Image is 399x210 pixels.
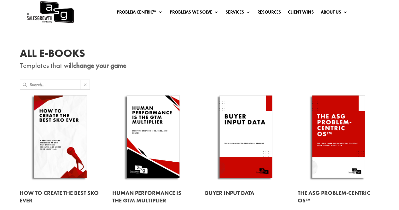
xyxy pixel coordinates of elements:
[30,80,80,89] input: Search...
[257,10,281,17] a: Resources
[20,48,379,62] h1: All E-Books
[73,61,126,70] strong: change your game
[321,10,348,17] a: About Us
[288,10,314,17] a: Client Wins
[117,10,163,17] a: Problem Centric™
[170,10,219,17] a: Problems We Solve
[20,62,379,69] p: Templates that will
[226,10,250,17] a: Services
